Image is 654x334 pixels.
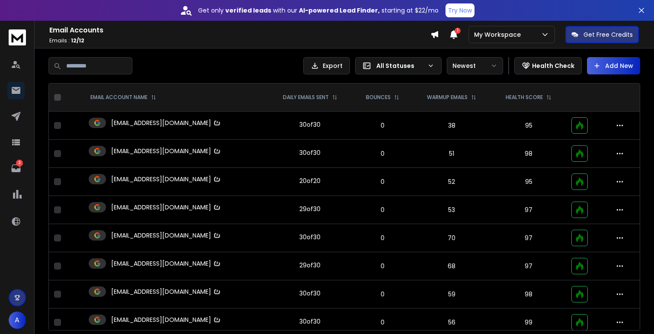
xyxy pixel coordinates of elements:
[491,252,566,280] td: 97
[412,140,491,168] td: 51
[366,94,391,101] p: BOUNCES
[213,287,221,296] img: Zapmail Logo
[299,289,321,298] div: 30 of 30
[506,94,543,101] p: HEALTH SCORE
[491,280,566,308] td: 98
[358,290,407,299] p: 0
[427,94,468,101] p: WARMUP EMAILS
[225,6,271,15] strong: verified leads
[412,252,491,280] td: 68
[90,94,156,101] div: EMAIL ACCOUNT NAME
[213,259,221,268] img: Zapmail Logo
[9,312,26,329] button: A
[299,261,321,270] div: 29 of 30
[7,160,25,177] a: 2
[299,177,321,185] div: 20 of 20
[111,259,221,268] p: [EMAIL_ADDRESS][DOMAIN_NAME]
[213,315,221,324] img: Zapmail Logo
[587,57,640,74] button: Add New
[16,160,23,167] p: 2
[299,120,321,129] div: 30 of 30
[358,121,407,130] p: 0
[583,30,633,39] p: Get Free Credits
[213,231,221,240] img: Zapmail Logo
[198,6,439,15] p: Get only with our starting at $22/mo
[491,196,566,224] td: 97
[299,148,321,157] div: 30 of 30
[49,37,430,44] p: Emails :
[412,280,491,308] td: 59
[299,233,321,241] div: 30 of 30
[283,94,329,101] p: DAILY EMAILS SENT
[358,149,407,158] p: 0
[446,3,474,17] button: Try Now
[491,168,566,196] td: 95
[412,112,491,140] td: 38
[532,61,574,70] p: Health Check
[111,203,221,212] p: [EMAIL_ADDRESS][DOMAIN_NAME]
[412,224,491,252] td: 70
[491,140,566,168] td: 98
[111,287,221,296] p: [EMAIL_ADDRESS][DOMAIN_NAME]
[71,37,84,44] span: 12 / 12
[455,28,461,34] span: 1
[111,315,221,324] p: [EMAIL_ADDRESS][DOMAIN_NAME]
[213,119,221,128] img: Zapmail Logo
[474,30,524,39] p: My Workspace
[299,317,321,326] div: 30 of 30
[111,231,221,240] p: [EMAIL_ADDRESS][DOMAIN_NAME]
[448,6,472,15] p: Try Now
[213,175,221,184] img: Zapmail Logo
[491,112,566,140] td: 95
[358,234,407,242] p: 0
[358,262,407,270] p: 0
[514,57,582,74] button: Health Check
[358,206,407,214] p: 0
[376,61,424,70] p: All Statuses
[111,147,221,156] p: [EMAIL_ADDRESS][DOMAIN_NAME]
[303,57,350,74] button: Export
[358,318,407,327] p: 0
[447,57,503,74] button: Newest
[213,147,221,156] img: Zapmail Logo
[299,6,380,15] strong: AI-powered Lead Finder,
[491,224,566,252] td: 97
[565,26,639,43] button: Get Free Credits
[111,119,221,128] p: [EMAIL_ADDRESS][DOMAIN_NAME]
[412,168,491,196] td: 52
[358,177,407,186] p: 0
[412,196,491,224] td: 53
[111,175,221,184] p: [EMAIL_ADDRESS][DOMAIN_NAME]
[299,205,321,213] div: 29 of 30
[49,25,430,35] h1: Email Accounts
[9,29,26,45] img: logo
[213,203,221,212] img: Zapmail Logo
